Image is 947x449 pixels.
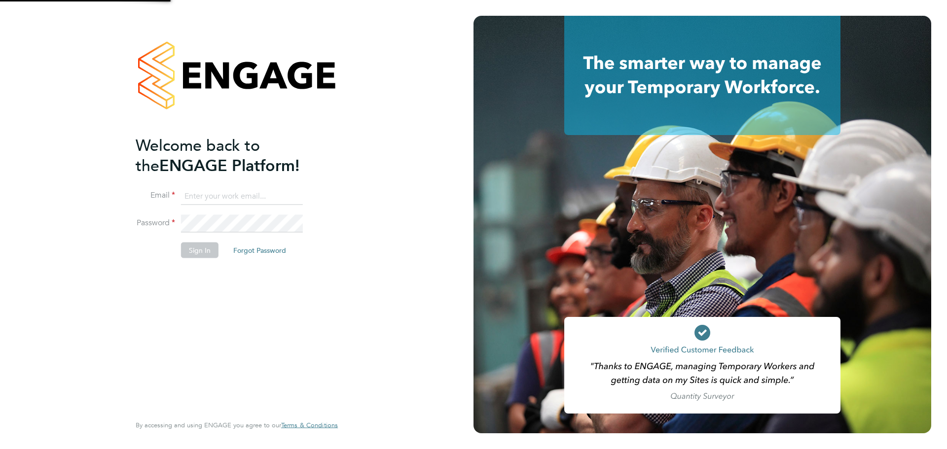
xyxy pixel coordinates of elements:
label: Email [136,190,175,201]
h2: ENGAGE Platform! [136,135,328,175]
span: Welcome back to the [136,136,260,175]
button: Forgot Password [225,242,294,258]
a: Terms & Conditions [281,421,338,429]
input: Enter your work email... [181,187,303,205]
label: Password [136,218,175,228]
span: By accessing and using ENGAGE you agree to our [136,421,338,429]
span: Terms & Conditions [281,421,338,429]
button: Sign In [181,242,219,258]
